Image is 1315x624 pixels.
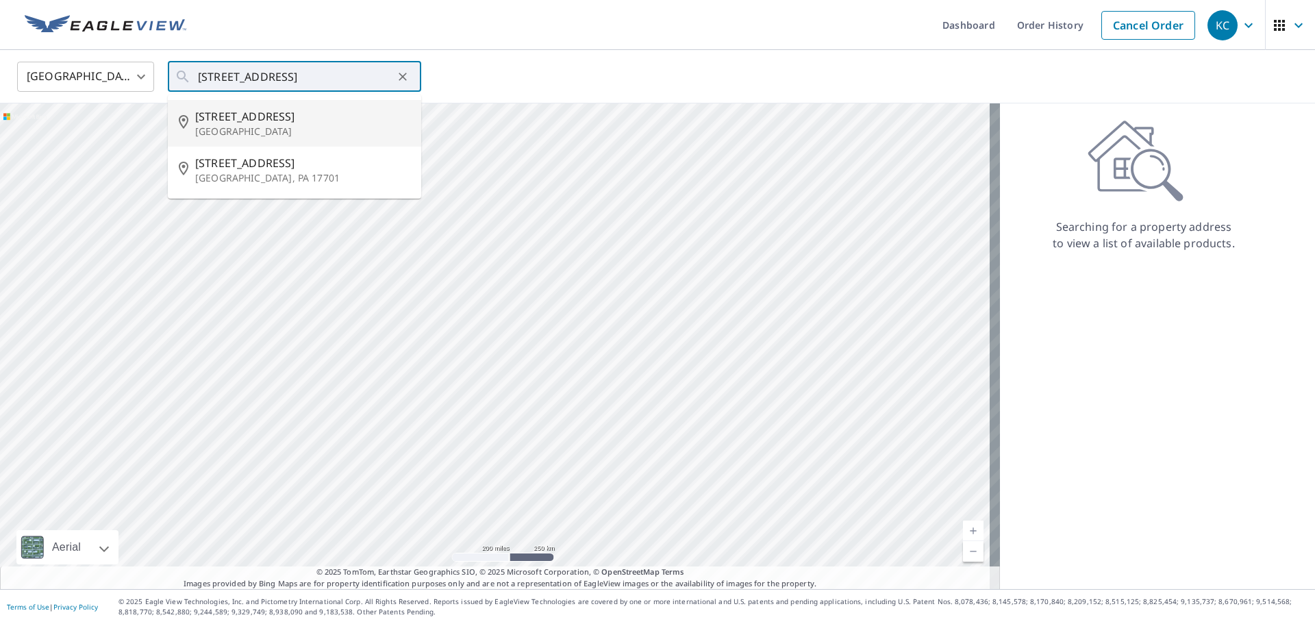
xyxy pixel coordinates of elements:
[25,15,186,36] img: EV Logo
[316,566,684,578] span: © 2025 TomTom, Earthstar Geographics SIO, © 2025 Microsoft Corporation, ©
[17,58,154,96] div: [GEOGRAPHIC_DATA]
[7,603,98,611] p: |
[1207,10,1238,40] div: KC
[16,530,118,564] div: Aerial
[195,171,410,185] p: [GEOGRAPHIC_DATA], PA 17701
[662,566,684,577] a: Terms
[48,530,85,564] div: Aerial
[963,521,984,541] a: Current Level 5, Zoom In
[198,58,393,96] input: Search by address or latitude-longitude
[195,125,410,138] p: [GEOGRAPHIC_DATA]
[1101,11,1195,40] a: Cancel Order
[393,67,412,86] button: Clear
[601,566,659,577] a: OpenStreetMap
[53,602,98,612] a: Privacy Policy
[963,541,984,562] a: Current Level 5, Zoom Out
[118,597,1308,617] p: © 2025 Eagle View Technologies, Inc. and Pictometry International Corp. All Rights Reserved. Repo...
[1052,219,1236,251] p: Searching for a property address to view a list of available products.
[195,155,410,171] span: [STREET_ADDRESS]
[7,602,49,612] a: Terms of Use
[195,108,410,125] span: [STREET_ADDRESS]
